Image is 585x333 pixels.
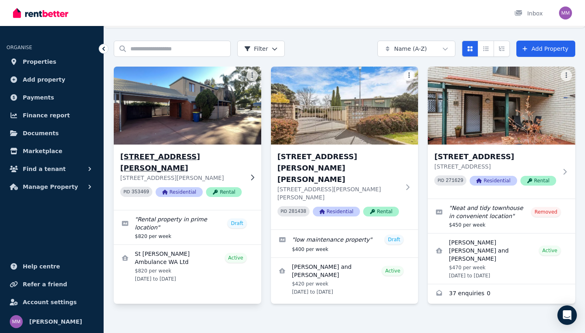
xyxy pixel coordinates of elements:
[114,67,261,210] a: 2/29 Collins St, Piccadilly[STREET_ADDRESS][PERSON_NAME][STREET_ADDRESS][PERSON_NAME]PID 353469Re...
[23,262,60,271] span: Help centre
[394,45,427,53] span: Name (A-Z)
[271,67,418,229] a: 5/21 Clint Way, Calista[STREET_ADDRESS][PERSON_NAME][PERSON_NAME][STREET_ADDRESS][PERSON_NAME][PE...
[6,107,97,123] a: Finance report
[132,189,149,195] code: 353469
[446,178,463,184] code: 271629
[206,187,242,197] span: Rental
[6,125,97,141] a: Documents
[470,176,517,186] span: Residential
[156,187,203,197] span: Residential
[289,209,306,214] code: 281438
[428,199,575,233] a: Edit listing: Neat and tidy townhouse in convenient location
[428,284,575,304] a: Enquiries for 10/13 Merope Close, Rockingham
[120,151,243,174] h3: [STREET_ADDRESS][PERSON_NAME]
[120,174,243,182] p: [STREET_ADDRESS][PERSON_NAME]
[561,70,572,81] button: More options
[438,178,444,183] small: PID
[277,185,401,201] p: [STREET_ADDRESS][PERSON_NAME][PERSON_NAME]
[559,6,572,19] img: Merille Mederic
[23,128,59,138] span: Documents
[13,7,68,19] img: RentBetter
[6,276,97,292] a: Refer a friend
[557,305,577,325] div: Open Intercom Messenger
[247,70,258,81] button: More options
[23,146,62,156] span: Marketplace
[123,190,130,194] small: PID
[23,182,78,192] span: Manage Property
[23,75,65,84] span: Add property
[428,234,575,284] a: View details for Gulab Singh Singh and Priyanka Devi
[514,9,543,17] div: Inbox
[6,54,97,70] a: Properties
[29,317,82,327] span: [PERSON_NAME]
[23,164,66,174] span: Find a tenant
[516,41,575,57] a: Add Property
[23,93,54,102] span: Payments
[6,45,32,50] span: ORGANISE
[237,41,285,57] button: Filter
[6,258,97,275] a: Help centre
[403,70,415,81] button: More options
[114,245,261,287] a: View details for St John Ambulance WA Ltd
[428,67,575,199] a: 10/13 Merope Close, Rockingham[STREET_ADDRESS][STREET_ADDRESS]PID 271629ResidentialRental
[428,67,575,145] img: 10/13 Merope Close, Rockingham
[363,207,399,216] span: Rental
[462,41,510,57] div: View options
[6,294,97,310] a: Account settings
[6,71,97,88] a: Add property
[6,161,97,177] button: Find a tenant
[494,41,510,57] button: Expanded list view
[271,67,418,145] img: 5/21 Clint Way, Calista
[244,45,268,53] span: Filter
[6,89,97,106] a: Payments
[277,151,401,185] h3: [STREET_ADDRESS][PERSON_NAME][PERSON_NAME]
[23,279,67,289] span: Refer a friend
[434,151,557,162] h3: [STREET_ADDRESS]
[271,230,418,257] a: Edit listing: low maintenance property
[478,41,494,57] button: Compact list view
[271,258,418,300] a: View details for Nathan Kelly and Shania Hill
[281,209,287,214] small: PID
[23,297,77,307] span: Account settings
[110,65,265,147] img: 2/29 Collins St, Piccadilly
[6,179,97,195] button: Manage Property
[23,110,70,120] span: Finance report
[10,315,23,328] img: Merille Mederic
[462,41,478,57] button: Card view
[434,162,557,171] p: [STREET_ADDRESS]
[114,210,261,244] a: Edit listing: Rental property in prime location
[520,176,556,186] span: Rental
[6,143,97,159] a: Marketplace
[377,41,455,57] button: Name (A-Z)
[23,57,56,67] span: Properties
[313,207,360,216] span: Residential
